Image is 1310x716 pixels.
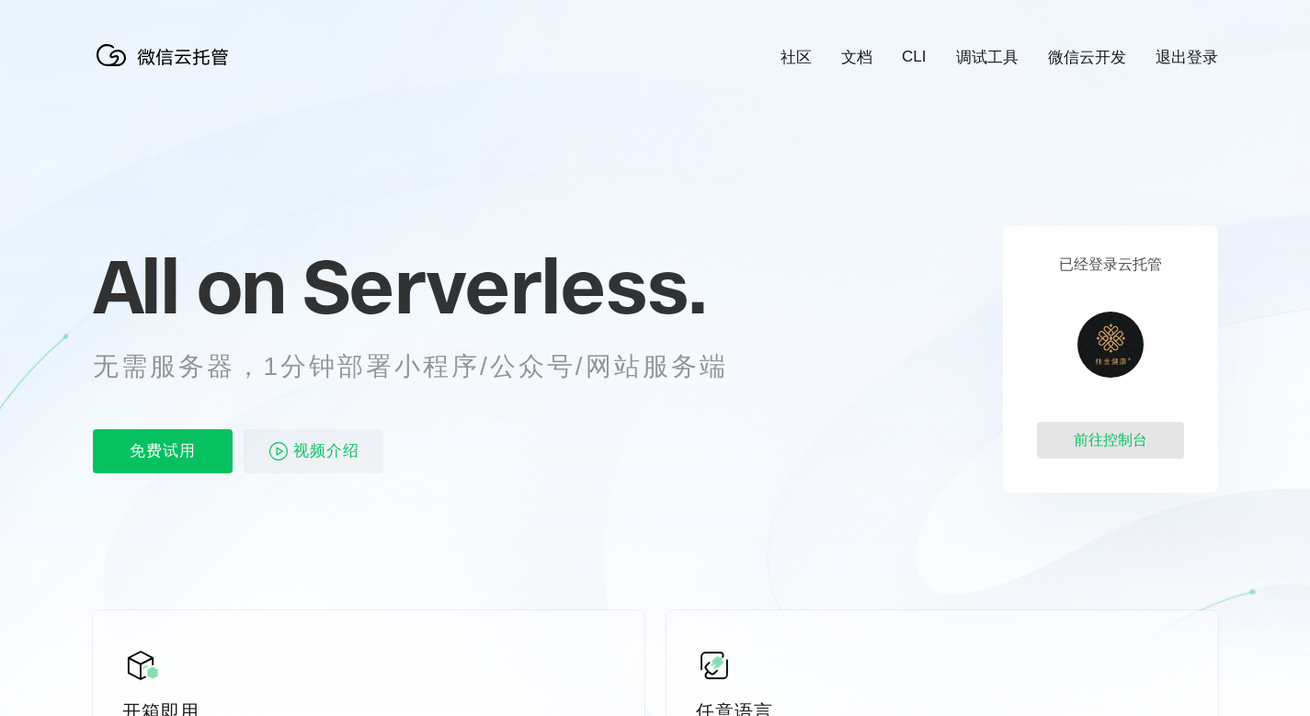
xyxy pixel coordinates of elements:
a: 调试工具 [956,47,1019,68]
p: 免费试用 [93,429,233,473]
img: 微信云托管 [93,37,240,74]
span: Serverless. [302,240,706,332]
img: video_play.svg [268,440,290,462]
a: 微信云托管 [93,61,240,76]
p: 无需服务器，1分钟部署小程序/公众号/网站服务端 [93,348,762,385]
a: 文档 [841,47,872,68]
a: 退出登录 [1156,47,1218,68]
span: All on [93,240,285,332]
div: 前往控制台 [1037,422,1184,459]
p: 已经登录云托管 [1059,256,1162,275]
span: 视频介绍 [293,429,359,473]
a: 微信云开发 [1048,47,1126,68]
a: CLI [902,48,926,66]
a: 社区 [780,47,812,68]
